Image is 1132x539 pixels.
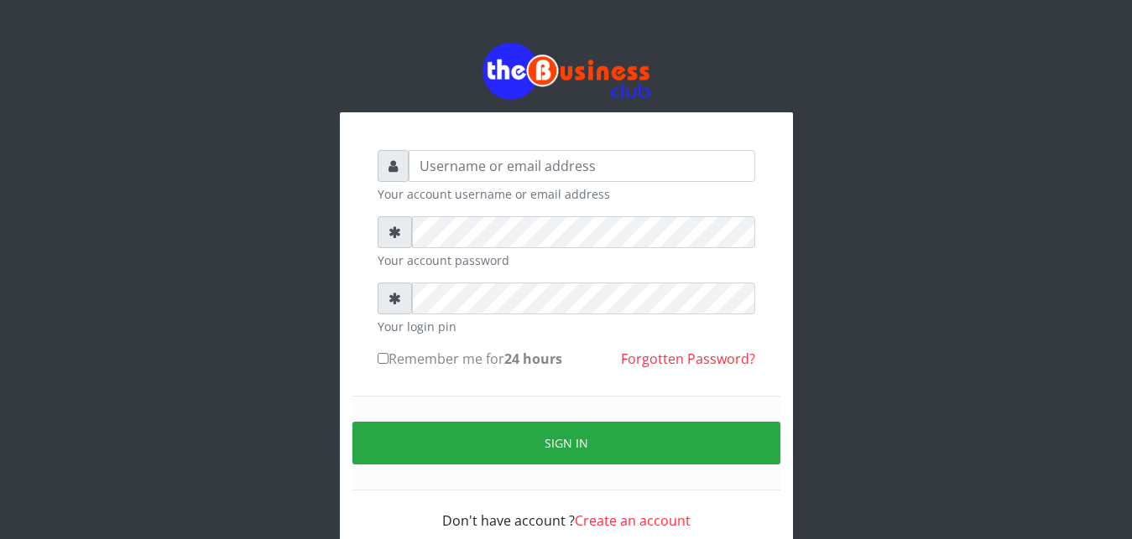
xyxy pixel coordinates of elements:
[378,318,755,335] small: Your login pin
[378,353,389,364] input: Remember me for24 hours
[575,511,691,530] a: Create an account
[378,185,755,203] small: Your account username or email address
[378,349,562,369] label: Remember me for
[504,350,562,368] b: 24 hours
[621,350,755,368] a: Forgotten Password?
[409,150,755,182] input: Username or email address
[352,422,780,464] button: Sign in
[378,251,755,269] small: Your account password
[378,490,755,531] div: Don't have account ?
